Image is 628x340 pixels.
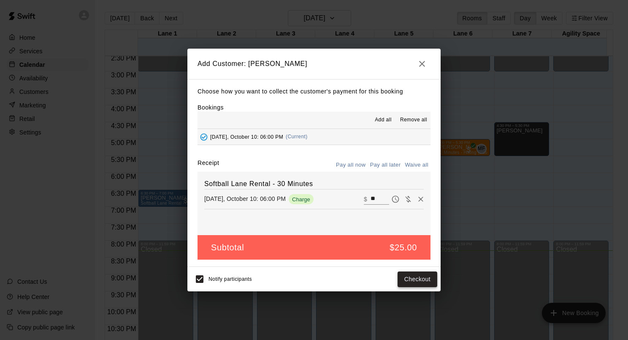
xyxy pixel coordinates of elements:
[402,195,414,202] span: Waive payment
[370,113,397,127] button: Add all
[398,271,437,287] button: Checkout
[334,159,368,172] button: Pay all now
[289,196,314,203] span: Charge
[286,134,308,140] span: (Current)
[198,104,224,111] label: Bookings
[211,242,244,253] h5: Subtotal
[198,129,430,145] button: Added - Collect Payment[DATE], October 10: 06:00 PM(Current)
[204,195,286,203] p: [DATE], October 10: 06:00 PM
[389,195,402,202] span: Pay later
[414,193,427,206] button: Remove
[198,86,430,97] p: Choose how you want to collect the customer's payment for this booking
[204,178,424,189] h6: Softball Lane Rental - 30 Minutes
[400,116,427,124] span: Remove all
[198,131,210,143] button: Added - Collect Payment
[198,159,219,172] label: Receipt
[368,159,403,172] button: Pay all later
[364,195,367,203] p: $
[187,49,441,79] h2: Add Customer: [PERSON_NAME]
[390,242,417,253] h5: $25.00
[375,116,392,124] span: Add all
[210,134,283,140] span: [DATE], October 10: 06:00 PM
[208,277,252,282] span: Notify participants
[403,159,430,172] button: Waive all
[397,113,430,127] button: Remove all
